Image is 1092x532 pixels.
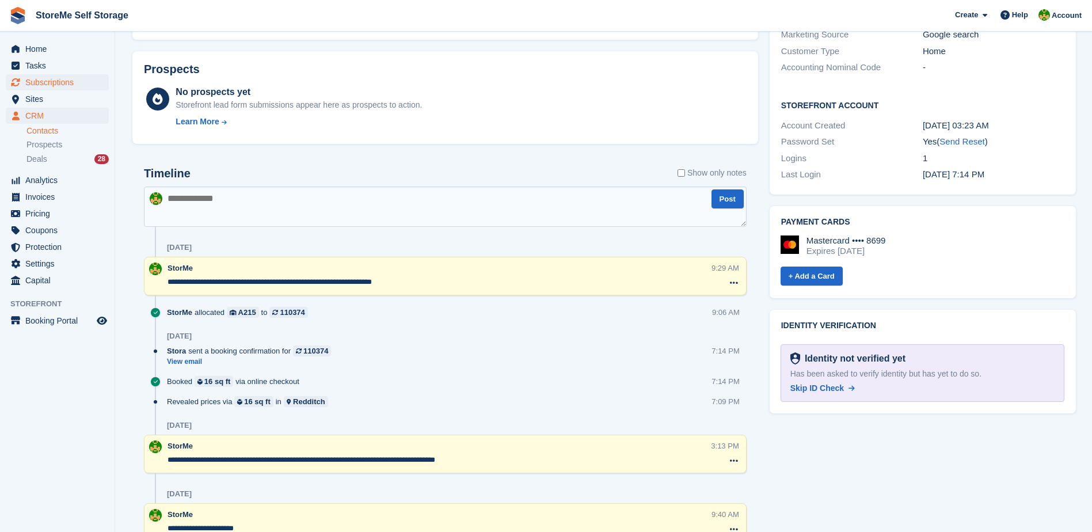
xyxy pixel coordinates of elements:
[150,192,162,205] img: StorMe
[781,61,923,74] div: Accounting Nominal Code
[176,85,422,99] div: No prospects yet
[25,41,94,57] span: Home
[167,376,305,387] div: Booked via online checkout
[168,442,193,450] span: StorMe
[25,108,94,124] span: CRM
[781,45,923,58] div: Customer Type
[806,246,886,256] div: Expires [DATE]
[25,189,94,205] span: Invoices
[167,421,192,430] div: [DATE]
[781,168,923,181] div: Last Login
[167,345,337,356] div: sent a booking confirmation for
[167,489,192,499] div: [DATE]
[678,167,747,179] label: Show only notes
[25,206,94,222] span: Pricing
[678,167,685,179] input: Show only notes
[711,509,739,520] div: 9:40 AM
[26,139,62,150] span: Prospects
[167,307,314,318] div: allocated to
[284,396,328,407] a: Redditch
[31,6,133,25] a: StoreMe Self Storage
[167,307,192,318] span: StorMe
[923,61,1064,74] div: -
[280,307,305,318] div: 110374
[269,307,307,318] a: 110374
[781,267,843,286] a: + Add a Card
[26,154,47,165] span: Deals
[168,510,193,519] span: StorMe
[25,91,94,107] span: Sites
[303,345,328,356] div: 110374
[26,153,109,165] a: Deals 28
[95,314,109,328] a: Preview store
[6,108,109,124] a: menu
[26,139,109,151] a: Prospects
[1038,9,1050,21] img: StorMe
[711,345,739,356] div: 7:14 PM
[25,313,94,329] span: Booking Portal
[25,222,94,238] span: Coupons
[234,396,273,407] a: 16 sq ft
[168,264,193,272] span: StorMe
[25,239,94,255] span: Protection
[176,99,422,111] div: Storefront lead form submissions appear here as prospects to action.
[6,41,109,57] a: menu
[6,313,109,329] a: menu
[1012,9,1028,21] span: Help
[790,383,844,393] span: Skip ID Check
[939,136,984,146] a: Send Reset
[244,396,271,407] div: 16 sq ft
[293,345,331,356] a: 110374
[144,167,191,180] h2: Timeline
[167,243,192,252] div: [DATE]
[238,307,256,318] div: A215
[781,135,923,149] div: Password Set
[923,119,1064,132] div: [DATE] 03:23 AM
[711,263,739,273] div: 9:29 AM
[149,440,162,453] img: StorMe
[25,256,94,272] span: Settings
[800,352,905,366] div: Identity not verified yet
[711,189,744,208] button: Post
[711,376,739,387] div: 7:14 PM
[204,376,231,387] div: 16 sq ft
[781,321,1064,330] h2: Identity verification
[781,99,1064,111] h2: Storefront Account
[167,357,337,367] a: View email
[293,396,325,407] div: Redditch
[227,307,259,318] a: A215
[781,235,799,254] img: Mastercard Logo
[176,116,219,128] div: Learn More
[149,509,162,522] img: StorMe
[25,74,94,90] span: Subscriptions
[6,58,109,74] a: menu
[149,263,162,275] img: StorMe
[923,135,1064,149] div: Yes
[167,396,334,407] div: Revealed prices via in
[806,235,886,246] div: Mastercard •••• 8699
[10,298,115,310] span: Storefront
[923,28,1064,41] div: Google search
[6,189,109,205] a: menu
[25,58,94,74] span: Tasks
[923,152,1064,165] div: 1
[6,91,109,107] a: menu
[790,382,855,394] a: Skip ID Check
[781,119,923,132] div: Account Created
[176,116,422,128] a: Learn More
[25,172,94,188] span: Analytics
[712,307,740,318] div: 9:06 AM
[94,154,109,164] div: 28
[6,272,109,288] a: menu
[790,352,800,365] img: Identity Verification Ready
[937,136,987,146] span: ( )
[923,169,984,179] time: 2025-09-25 18:14:28 UTC
[6,256,109,272] a: menu
[144,63,200,76] h2: Prospects
[790,368,1055,380] div: Has been asked to verify identity but has yet to do so.
[1052,10,1082,21] span: Account
[781,28,923,41] div: Marketing Source
[6,74,109,90] a: menu
[195,376,233,387] a: 16 sq ft
[9,7,26,24] img: stora-icon-8386f47178a22dfd0bd8f6a31ec36ba5ce8667c1dd55bd0f319d3a0aa187defe.svg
